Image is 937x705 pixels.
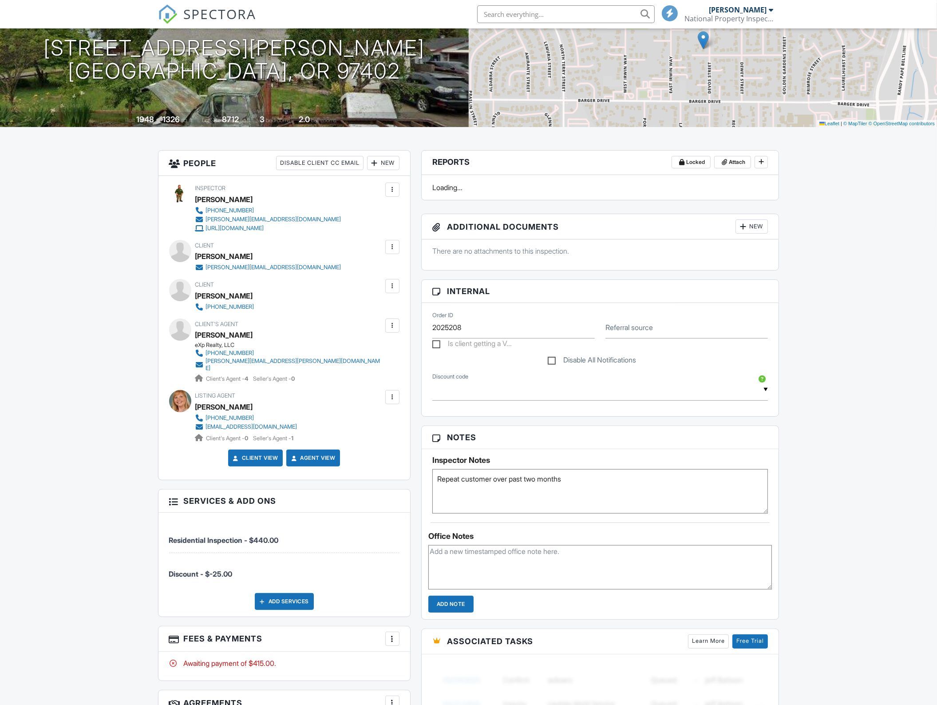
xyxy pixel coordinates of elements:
[206,375,250,382] span: Client's Agent -
[195,328,253,342] a: [PERSON_NAME]
[195,242,214,249] span: Client
[195,224,341,233] a: [URL][DOMAIN_NAME]
[202,117,221,123] span: Lot Size
[289,454,335,462] a: Agent View
[253,375,295,382] span: Seller's Agent -
[432,469,768,514] textarea: Repeat customer over past two months
[181,117,194,123] span: sq. ft.
[422,426,779,449] h3: Notes
[819,121,839,126] a: Leaflet
[169,519,399,553] li: Service: Residential Inspection
[195,414,297,422] a: [PHONE_NUMBER]
[158,626,410,652] h3: Fees & Payments
[292,435,294,442] strong: 1
[685,14,774,23] div: National Property Inspections
[158,4,178,24] img: The Best Home Inspection Software - Spectora
[43,36,425,84] h1: [STREET_ADDRESS][PERSON_NAME] [GEOGRAPHIC_DATA], OR 97402
[299,115,310,124] div: 2.0
[206,303,254,311] div: [PHONE_NUMBER]
[206,423,297,430] div: [EMAIL_ADDRESS][DOMAIN_NAME]
[206,207,254,214] div: [PHONE_NUMBER]
[195,422,297,431] a: [EMAIL_ADDRESS][DOMAIN_NAME]
[195,289,253,303] div: [PERSON_NAME]
[195,400,253,414] a: [PERSON_NAME]
[841,121,842,126] span: |
[428,532,772,541] div: Office Notes
[735,219,768,234] div: New
[195,250,253,263] div: [PERSON_NAME]
[169,553,399,586] li: Manual fee: Discount
[169,536,279,545] span: Residential Inspection - $440.00
[311,117,336,123] span: bathrooms
[422,280,779,303] h3: Internal
[422,214,779,239] h3: Additional Documents
[698,31,709,49] img: Marker
[477,5,655,23] input: Search everything...
[367,156,399,170] div: New
[432,311,453,319] label: Order ID
[206,350,254,357] div: [PHONE_NUMBER]
[266,117,290,123] span: bedrooms
[158,151,410,176] h3: People
[162,115,180,124] div: 1326
[240,117,251,123] span: sq.ft.
[125,117,135,123] span: Built
[195,193,253,206] div: [PERSON_NAME]
[206,358,383,372] div: [PERSON_NAME][EMAIL_ADDRESS][PERSON_NAME][DOMAIN_NAME]
[195,281,214,288] span: Client
[206,225,264,232] div: [URL][DOMAIN_NAME]
[206,216,341,223] div: [PERSON_NAME][EMAIL_ADDRESS][DOMAIN_NAME]
[195,392,236,399] span: Listing Agent
[195,263,341,272] a: [PERSON_NAME][EMAIL_ADDRESS][DOMAIN_NAME]
[158,12,257,31] a: SPECTORA
[245,375,249,382] strong: 4
[732,634,768,649] a: Free Trial
[688,634,729,649] a: Learn More
[292,375,295,382] strong: 0
[169,658,399,668] div: Awaiting payment of $415.00.
[195,215,341,224] a: [PERSON_NAME][EMAIL_ADDRESS][DOMAIN_NAME]
[136,115,154,124] div: 1948
[245,435,249,442] strong: 0
[195,185,226,191] span: Inspector
[605,323,653,332] label: Referral source
[253,435,294,442] span: Seller's Agent -
[184,4,257,23] span: SPECTORA
[195,358,383,372] a: [PERSON_NAME][EMAIL_ADDRESS][PERSON_NAME][DOMAIN_NAME]
[432,339,512,351] label: Is client getting a VA loan?
[869,121,935,126] a: © OpenStreetMap contributors
[709,5,767,14] div: [PERSON_NAME]
[206,264,341,271] div: [PERSON_NAME][EMAIL_ADDRESS][DOMAIN_NAME]
[222,115,239,124] div: 8712
[158,490,410,513] h3: Services & Add ons
[432,246,768,256] p: There are no attachments to this inspection.
[195,349,383,358] a: [PHONE_NUMBER]
[447,635,533,647] span: Associated Tasks
[260,115,265,124] div: 3
[548,356,636,367] label: Disable All Notifications
[195,321,239,327] span: Client's Agent
[206,414,254,422] div: [PHONE_NUMBER]
[195,206,341,215] a: [PHONE_NUMBER]
[843,121,867,126] a: © MapTiler
[255,593,314,610] div: Add Services
[276,156,364,170] div: Disable Client CC Email
[195,342,390,349] div: eXp Realty, LLC
[428,596,474,613] input: Add Note
[206,435,250,442] span: Client's Agent -
[231,454,278,462] a: Client View
[432,456,768,465] h5: Inspector Notes
[432,373,468,381] label: Discount code
[195,303,254,311] a: [PHONE_NUMBER]
[169,570,233,578] span: Discount - $-25.00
